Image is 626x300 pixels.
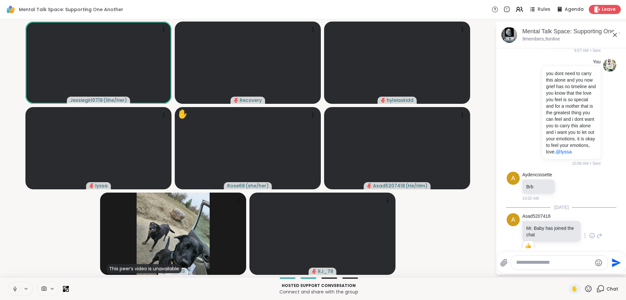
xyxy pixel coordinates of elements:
[89,183,94,188] span: audio-muted
[526,183,551,190] p: Brb
[511,215,515,224] span: A
[240,97,262,103] span: Recovery
[538,6,550,13] span: Rules
[516,259,592,266] textarea: Type your message
[367,183,372,188] span: audio-muted
[73,283,565,289] p: Hosted support conversation
[381,98,385,103] span: audio-muted
[550,204,573,211] span: [DATE]
[19,6,123,13] span: Mental Talk Space: Supporting One Another
[590,48,591,54] span: •
[318,268,333,275] span: RJ_78
[103,97,127,103] span: ( She/Her )
[312,269,317,274] span: audio-muted
[525,244,531,249] button: Reactions: like
[523,241,534,251] div: Reaction list
[526,225,577,238] p: Mr. Baby has joined the chat
[501,27,517,43] img: Mental Talk Space: Supporting One Another, Sep 11
[177,108,188,120] div: ✋
[137,193,210,275] img: Amie89
[606,286,618,292] span: Chat
[592,48,601,54] span: Sent
[227,182,245,189] span: Rose68
[522,36,560,42] p: 9 members, 9 online
[522,27,621,36] div: Mental Talk Space: Supporting One Another, [DATE]
[590,161,591,166] span: •
[246,182,269,189] span: ( she/her )
[602,6,616,13] span: Leave
[593,59,601,65] h4: You
[595,259,603,267] button: Emoji picker
[522,172,552,178] a: Aydencossette
[70,97,103,103] span: Jessiegirl0719
[572,161,589,166] span: 10:00 AM
[565,6,584,13] span: Agenda
[556,149,572,154] span: @lyssa
[406,182,427,189] span: ( He/Him )
[234,98,238,103] span: audio-muted
[608,255,623,270] button: Send
[73,289,565,295] p: Connect and share with the group
[387,97,413,103] span: hyleiaskidd
[107,264,182,273] div: This peer’s video is unavailable
[571,285,578,293] span: ✋
[603,59,616,72] img: https://sharewell-space-live.sfo3.digitaloceanspaces.com/user-generated/3602621c-eaa5-4082-863a-9...
[546,70,597,155] p: you dont need to carry this alone and you now grief has no timeline and you know that the love yo...
[522,196,539,201] span: 10:02 AM
[511,174,515,183] span: A
[592,161,601,166] span: Sent
[95,182,108,189] span: lyssa
[522,213,550,220] a: Asad5207418
[5,4,16,15] img: ShareWell Logomark
[373,182,405,189] span: Asad5207418
[574,48,589,54] span: 9:57 AM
